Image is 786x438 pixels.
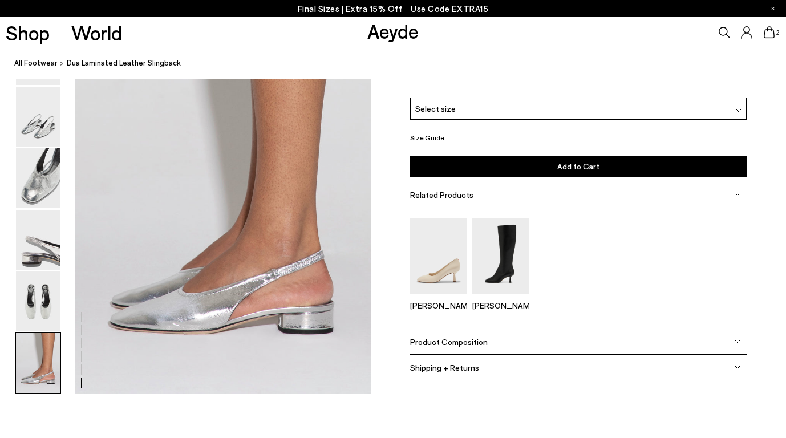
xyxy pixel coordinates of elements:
[472,286,529,310] a: Catherine High Sock Boots [PERSON_NAME]
[735,364,740,370] img: svg%3E
[410,156,747,177] button: Add to Cart
[410,218,467,294] img: Giotta Round-Toe Pumps
[764,26,775,39] a: 2
[16,148,60,208] img: Dua Laminated Leather Slingback - Image 3
[16,271,60,331] img: Dua Laminated Leather Slingback - Image 5
[6,23,50,43] a: Shop
[472,300,529,310] p: [PERSON_NAME]
[14,48,786,79] nav: breadcrumb
[775,30,781,36] span: 2
[410,300,467,310] p: [PERSON_NAME]
[410,363,479,372] span: Shipping + Returns
[410,286,467,310] a: Giotta Round-Toe Pumps [PERSON_NAME]
[735,192,740,198] img: svg%3E
[71,23,122,43] a: World
[410,337,488,347] span: Product Composition
[298,2,489,16] p: Final Sizes | Extra 15% Off
[735,339,740,344] img: svg%3E
[411,3,488,14] span: Navigate to /collections/ss25-final-sizes
[736,108,742,113] img: svg%3E
[410,131,444,145] button: Size Guide
[472,218,529,294] img: Catherine High Sock Boots
[16,87,60,147] img: Dua Laminated Leather Slingback - Image 2
[14,57,58,69] a: All Footwear
[367,19,419,43] a: Aeyde
[16,210,60,270] img: Dua Laminated Leather Slingback - Image 4
[557,161,599,171] span: Add to Cart
[415,103,456,115] span: Select size
[16,333,60,393] img: Dua Laminated Leather Slingback - Image 6
[67,57,181,69] span: Dua Laminated Leather Slingback
[410,190,473,200] span: Related Products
